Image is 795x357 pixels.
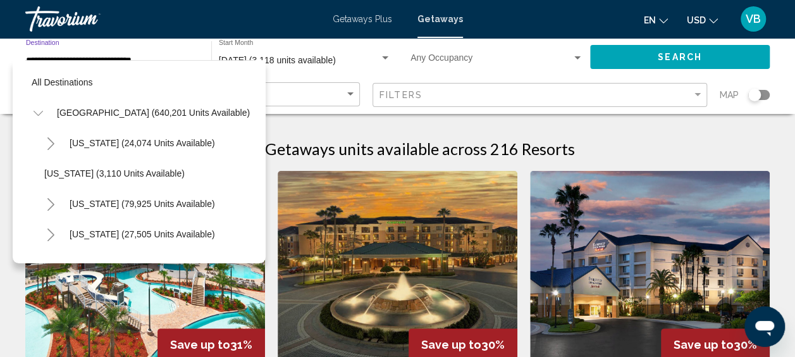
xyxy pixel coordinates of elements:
[44,168,185,178] span: [US_STATE] (3,110 units available)
[25,68,253,97] button: All destinations
[658,53,702,63] span: Search
[687,11,718,29] button: Change currency
[70,138,215,148] span: [US_STATE] (24,074 units available)
[746,13,761,25] span: VB
[219,55,336,65] span: [DATE] (3,118 units available)
[38,191,63,216] button: Toggle California (79,925 units available)
[32,77,93,87] span: All destinations
[421,338,481,351] span: Save up to
[38,250,178,279] button: [US_STATE] (15 units available)
[379,90,422,100] span: Filters
[417,14,463,24] a: Getaways
[744,306,785,347] iframe: Button to launch messaging window
[737,6,770,32] button: User Menu
[63,128,221,158] button: [US_STATE] (24,074 units available)
[644,15,656,25] span: en
[373,82,707,108] button: Filter
[63,220,221,249] button: [US_STATE] (27,505 units available)
[38,222,63,247] button: Toggle Colorado (27,505 units available)
[644,11,668,29] button: Change language
[221,139,575,158] h1: 3,118 Getaways units available across 216 Resorts
[590,45,770,68] button: Search
[51,98,256,127] button: [GEOGRAPHIC_DATA] (640,201 units available)
[170,338,230,351] span: Save up to
[333,14,392,24] a: Getaways Plus
[687,15,706,25] span: USD
[57,108,250,118] span: [GEOGRAPHIC_DATA] (640,201 units available)
[25,100,51,125] button: Toggle United States (640,201 units available)
[63,189,221,218] button: [US_STATE] (79,925 units available)
[720,86,739,104] span: Map
[70,199,215,209] span: [US_STATE] (79,925 units available)
[38,159,191,188] button: [US_STATE] (3,110 units available)
[674,338,734,351] span: Save up to
[25,6,320,32] a: Travorium
[38,130,63,156] button: Toggle Arizona (24,074 units available)
[70,229,215,239] span: [US_STATE] (27,505 units available)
